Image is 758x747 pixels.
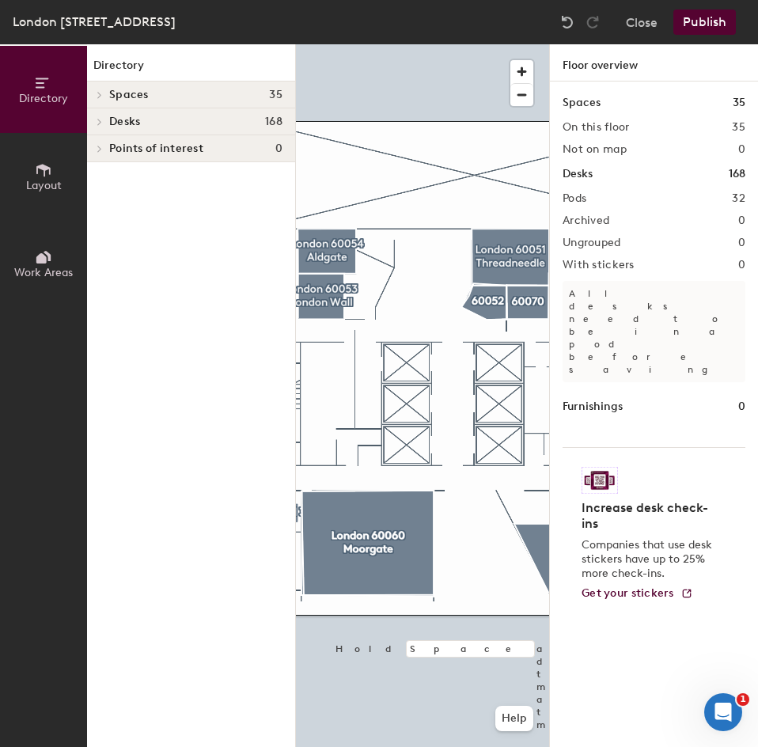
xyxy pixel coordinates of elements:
h2: Not on map [563,143,627,156]
h2: 0 [738,214,745,227]
span: 1 [737,693,749,706]
span: 35 [269,89,282,101]
h4: Increase desk check-ins [582,500,717,532]
span: Desks [109,116,140,128]
h1: Floor overview [550,44,758,82]
h2: With stickers [563,259,635,271]
button: Help [495,706,533,731]
img: Undo [559,14,575,30]
span: 0 [275,142,282,155]
h1: Desks [563,165,593,183]
h1: Furnishings [563,398,623,415]
h2: On this floor [563,121,630,134]
span: Work Areas [14,266,73,279]
p: Companies that use desk stickers have up to 25% more check-ins. [582,538,717,581]
h2: Ungrouped [563,237,621,249]
h2: 0 [738,237,745,249]
span: Directory [19,92,68,105]
a: Get your stickers [582,587,693,601]
span: 168 [265,116,282,128]
h2: Archived [563,214,609,227]
h1: 168 [729,165,745,183]
h2: 0 [738,143,745,156]
h1: Directory [87,57,295,82]
button: Close [626,9,658,35]
p: All desks need to be in a pod before saving [563,281,745,382]
span: Points of interest [109,142,203,155]
h2: 0 [738,259,745,271]
h2: 32 [732,192,745,205]
h1: Spaces [563,94,601,112]
h2: Pods [563,192,586,205]
span: Spaces [109,89,149,101]
div: London [STREET_ADDRESS] [13,12,176,32]
img: Redo [585,14,601,30]
button: Publish [673,9,736,35]
span: Get your stickers [582,586,674,600]
span: Layout [26,179,62,192]
img: Sticker logo [582,467,618,494]
h1: 35 [733,94,745,112]
iframe: Intercom live chat [704,693,742,731]
h1: 0 [738,398,745,415]
h2: 35 [732,121,745,134]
